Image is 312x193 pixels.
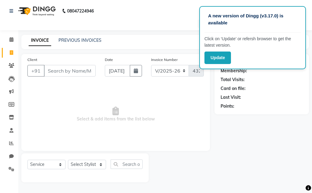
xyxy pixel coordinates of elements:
[111,159,143,169] input: Search or Scan
[151,57,178,63] label: Invoice Number
[29,35,51,46] a: INVOICE
[27,84,204,145] span: Select & add items from the list below
[221,77,245,83] div: Total Visits:
[105,57,113,63] label: Date
[58,38,101,43] a: PREVIOUS INVOICES
[16,2,57,20] img: logo
[221,94,241,101] div: Last Visit:
[27,65,44,77] button: +91
[67,2,94,20] b: 08047224946
[208,13,297,26] p: A new version of Dingg (v3.17.0) is available
[204,52,231,64] button: Update
[204,36,301,48] p: Click on ‘Update’ or refersh browser to get the latest version.
[44,65,96,77] input: Search by Name/Mobile/Email/Code
[221,85,246,92] div: Card on file:
[221,103,234,109] div: Points:
[221,68,247,74] div: Membership:
[27,57,37,63] label: Client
